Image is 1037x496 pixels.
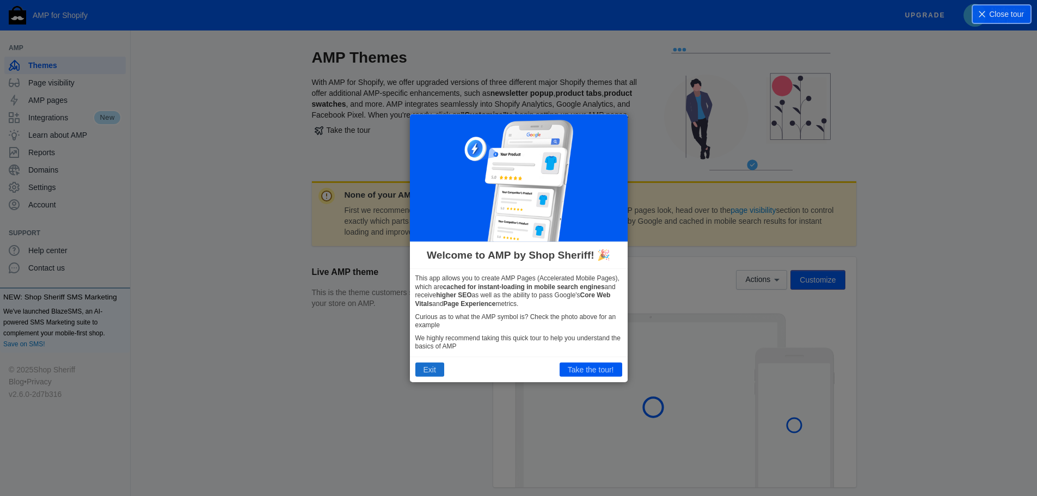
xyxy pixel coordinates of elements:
[464,119,573,242] img: phone-google_300x337.png
[427,248,610,263] span: Welcome to AMP by Shop Sheriff! 🎉
[415,363,444,377] button: Exit
[560,363,622,377] button: Take the tour!
[415,334,622,351] p: We highly recommend taking this quick tour to help you understand the basics of AMP
[415,313,622,329] p: Curious as to what the AMP symbol is? Check the photo above for an example
[436,291,471,299] b: higher SEO
[443,300,495,308] b: Page Experience
[989,9,1024,20] span: Close tour
[983,442,1024,483] iframe: Drift Widget Chat Controller
[415,274,622,308] p: This app allows you to create AMP Pages (Accelerated Mobile Pages), which are and receive as well...
[415,291,611,308] b: Core Web Vitals
[443,283,605,291] b: cached for instant-loading in mobile search engines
